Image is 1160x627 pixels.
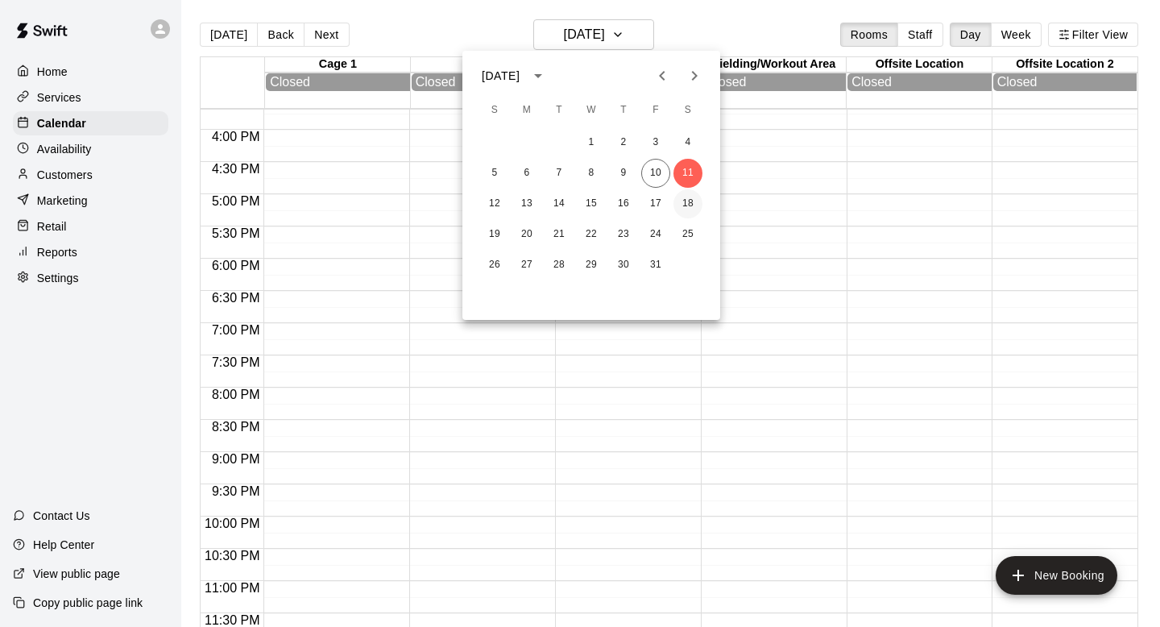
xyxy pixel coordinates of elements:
button: 24 [641,220,670,249]
button: 16 [609,189,638,218]
button: 15 [577,189,606,218]
button: 4 [673,128,702,157]
span: Saturday [673,94,702,127]
button: 20 [512,220,541,249]
button: 29 [577,251,606,280]
button: 5 [480,159,509,188]
button: 14 [545,189,574,218]
span: Wednesday [577,94,606,127]
button: 9 [609,159,638,188]
button: 28 [545,251,574,280]
button: calendar view is open, switch to year view [524,62,552,89]
button: 22 [577,220,606,249]
button: 31 [641,251,670,280]
button: 17 [641,189,670,218]
button: 8 [577,159,606,188]
span: Monday [512,94,541,127]
button: 2 [609,128,638,157]
span: Tuesday [545,94,574,127]
button: Next month [678,60,710,92]
button: 23 [609,220,638,249]
button: 19 [480,220,509,249]
button: 27 [512,251,541,280]
span: Sunday [480,94,509,127]
button: 18 [673,189,702,218]
button: 6 [512,159,541,188]
button: 11 [673,159,702,188]
button: 10 [641,159,670,188]
button: 26 [480,251,509,280]
button: 30 [609,251,638,280]
span: Friday [641,94,670,127]
button: 13 [512,189,541,218]
button: 25 [673,220,702,249]
button: 3 [641,128,670,157]
div: [DATE] [482,68,520,85]
button: Previous month [646,60,678,92]
button: 12 [480,189,509,218]
span: Thursday [609,94,638,127]
button: 21 [545,220,574,249]
button: 7 [545,159,574,188]
button: 1 [577,128,606,157]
